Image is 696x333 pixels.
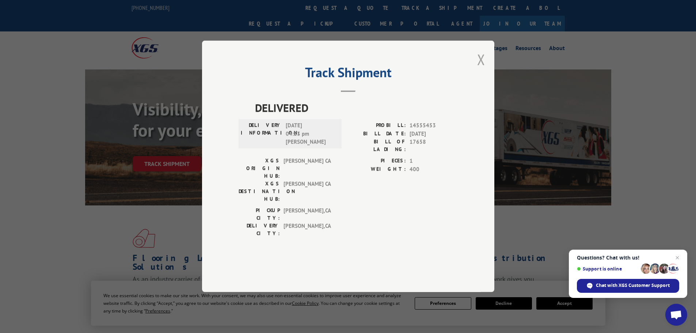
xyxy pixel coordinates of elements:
[348,138,406,154] label: BILL OF LADING:
[241,122,282,147] label: DELIVERY INFORMATION:
[410,157,458,166] span: 1
[239,222,280,238] label: DELIVERY CITY:
[577,266,638,272] span: Support is online
[239,67,458,81] h2: Track Shipment
[284,222,333,238] span: [PERSON_NAME] , CA
[348,130,406,138] label: BILL DATE:
[255,100,458,116] span: DELIVERED
[410,138,458,154] span: 17658
[286,122,335,147] span: [DATE] 04:23 pm [PERSON_NAME]
[410,130,458,138] span: [DATE]
[596,282,670,289] span: Chat with XGS Customer Support
[477,50,485,69] button: Close modal
[239,207,280,222] label: PICKUP CITY:
[665,304,687,326] div: Open chat
[410,122,458,130] span: 14555453
[284,207,333,222] span: [PERSON_NAME] , CA
[673,253,682,262] span: Close chat
[284,180,333,203] span: [PERSON_NAME] CA
[348,165,406,174] label: WEIGHT:
[348,122,406,130] label: PROBILL:
[410,165,458,174] span: 400
[284,157,333,180] span: [PERSON_NAME] CA
[348,157,406,166] label: PIECES:
[239,180,280,203] label: XGS DESTINATION HUB:
[239,157,280,180] label: XGS ORIGIN HUB:
[577,255,679,261] span: Questions? Chat with us!
[577,279,679,293] div: Chat with XGS Customer Support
